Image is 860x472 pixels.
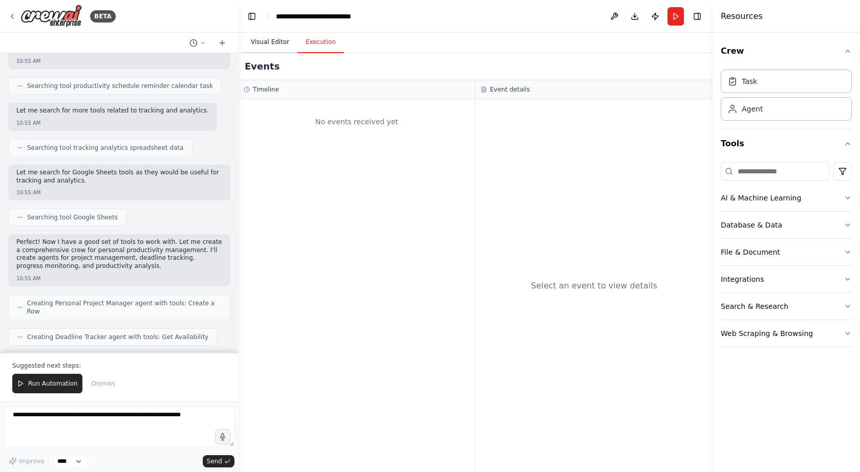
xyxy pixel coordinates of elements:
div: File & Document [721,247,780,257]
span: Creating Deadline Tracker agent with tools: Get Availability [27,333,208,341]
div: 10:55 AM [16,119,209,127]
span: Improve [19,457,44,465]
div: Task [742,76,757,86]
div: Tools [721,158,852,355]
span: Searching tool productivity schedule reminder calendar task [27,82,213,90]
span: Send [207,457,222,465]
button: Send [203,455,234,467]
div: Integrations [721,274,764,284]
button: Visual Editor [243,32,297,53]
div: Search & Research [721,301,788,311]
div: Agent [742,104,763,114]
p: Perfect! Now I have a good set of tools to work with. Let me create a comprehensive crew for pers... [16,238,222,270]
div: No events received yet [244,104,470,139]
button: Execution [297,32,344,53]
button: Hide right sidebar [690,9,704,24]
button: Run Automation [12,374,82,393]
img: Logo [20,5,82,28]
div: BETA [90,10,116,23]
div: Crew [721,65,852,129]
h4: Resources [721,10,763,23]
div: Web Scraping & Browsing [721,328,813,339]
div: AI & Machine Learning [721,193,801,203]
button: AI & Machine Learning [721,185,852,211]
button: Crew [721,37,852,65]
div: 10:55 AM [16,57,222,65]
div: 10:55 AM [16,275,222,282]
button: Search & Research [721,293,852,320]
button: Improve [4,455,49,468]
button: Tools [721,129,852,158]
div: Select an event to view details [531,280,657,292]
div: 10:55 AM [16,189,222,196]
p: Let me search for Google Sheets tools as they would be useful for tracking and analytics. [16,169,222,185]
span: Searching tool Google Sheets [27,213,118,221]
p: Let me search for more tools related to tracking and analytics. [16,107,209,115]
span: Searching tool tracking analytics spreadsheet data [27,144,184,152]
h3: Timeline [253,85,279,94]
div: Database & Data [721,220,782,230]
h2: Events [245,59,279,74]
button: Hide left sidebar [245,9,259,24]
button: Database & Data [721,212,852,238]
nav: breadcrumb [276,11,377,21]
button: File & Document [721,239,852,265]
p: Suggested next steps: [12,362,226,370]
span: Creating Personal Project Manager agent with tools: Create a Row [27,299,222,316]
span: Dismiss [92,379,115,388]
button: Switch to previous chat [185,37,210,49]
h3: Event details [490,85,530,94]
button: Integrations [721,266,852,293]
span: Run Automation [28,379,78,388]
button: Click to speak your automation idea [215,429,230,444]
button: Start a new chat [214,37,230,49]
button: Web Scraping & Browsing [721,320,852,347]
button: Dismiss [87,374,120,393]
